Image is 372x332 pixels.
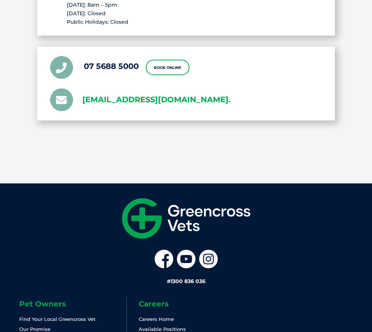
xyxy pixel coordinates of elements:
[146,60,190,75] a: Book Online
[167,278,205,285] a: #1300 836 036
[84,62,139,71] a: 07 5688 5000
[139,300,246,308] h6: Careers
[139,326,186,332] a: Available Positions
[167,278,171,285] span: #
[19,300,126,308] h6: Pet Owners
[19,316,95,322] a: Find Your Local Greencross Vet
[19,326,50,332] a: Our Promise
[139,316,174,322] a: Careers Home
[82,93,231,106] a: [EMAIL_ADDRESS][DOMAIN_NAME].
